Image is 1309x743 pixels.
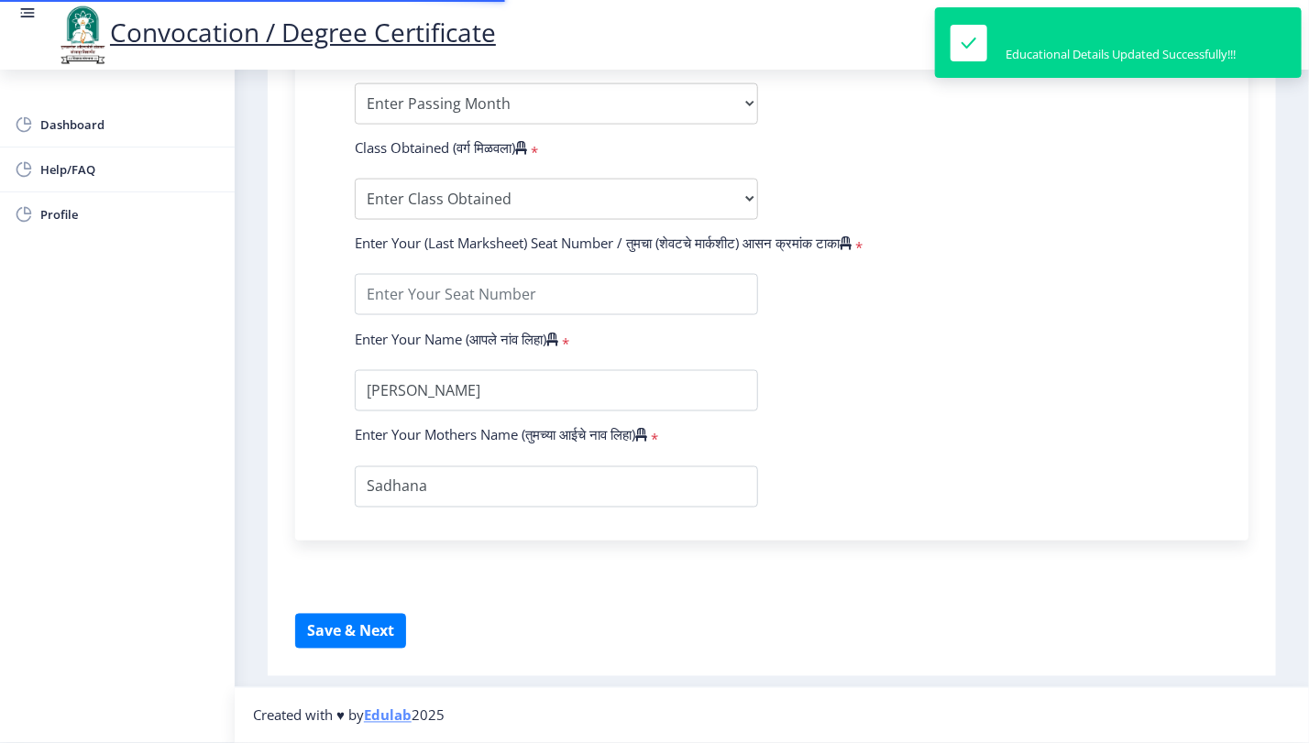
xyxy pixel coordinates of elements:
[55,4,110,66] img: logo
[355,330,558,348] label: Enter Your Name (आपले नांव लिहा)
[295,614,406,649] button: Save & Next
[40,203,220,225] span: Profile
[355,234,852,252] label: Enter Your (Last Marksheet) Seat Number / तुमचा (शेवटचे मार्कशीट) आसन क्रमांक टाका
[364,706,412,725] a: Edulab
[355,466,758,508] input: Enter Your Mothers Name
[55,15,496,49] a: Convocation / Degree Certificate
[1006,46,1236,62] div: Educational Details Updated Successfully!!!
[40,114,220,136] span: Dashboard
[355,426,647,444] label: Enter Your Mothers Name (तुमच्या आईचे नाव लिहा)
[355,274,758,315] input: Enter Your Seat Number
[355,138,527,157] label: Class Obtained (वर्ग मिळवला)
[355,370,758,411] input: Enter Your Name
[253,706,445,725] span: Created with ♥ by 2025
[40,158,220,180] span: Help/FAQ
